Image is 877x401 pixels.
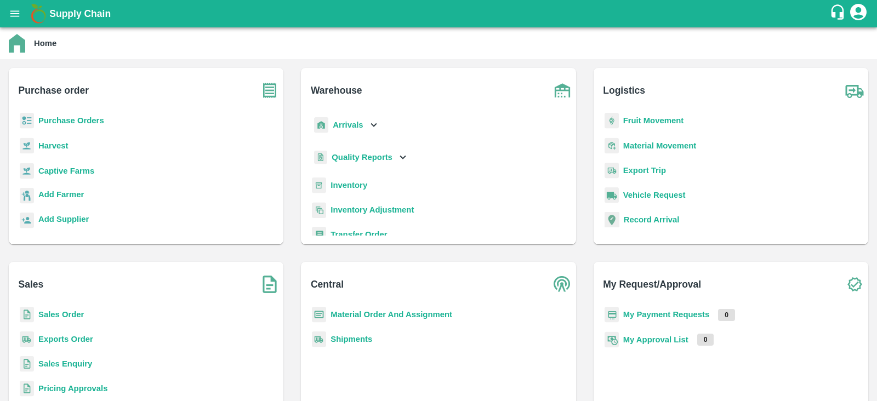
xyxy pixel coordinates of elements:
img: reciept [20,113,34,129]
img: warehouse [549,77,576,104]
a: Supply Chain [49,6,829,21]
a: Shipments [331,335,372,343]
div: Quality Reports [312,146,409,169]
img: qualityReport [314,151,327,164]
a: Material Movement [623,141,697,150]
a: Record Arrival [624,215,680,224]
img: logo [27,3,49,25]
a: My Payment Requests [623,310,710,319]
a: My Approval List [623,335,688,344]
a: Transfer Order [331,230,387,239]
img: harvest [20,138,34,154]
img: check [841,271,868,298]
img: sales [20,307,34,323]
a: Exports Order [38,335,93,343]
img: sales [20,356,34,372]
div: account of current user [848,2,868,25]
button: open drawer [2,1,27,26]
b: Sales [19,277,44,292]
b: My Request/Approval [603,277,701,292]
img: supplier [20,213,34,228]
img: delivery [605,163,619,179]
b: Warehouse [311,83,362,98]
img: purchase [256,77,283,104]
img: recordArrival [605,212,619,227]
a: Sales Enquiry [38,359,92,368]
img: shipments [20,331,34,347]
img: payment [605,307,619,323]
img: harvest [20,163,34,179]
img: farmer [20,188,34,204]
b: Add Supplier [38,215,89,224]
img: whInventory [312,177,326,193]
img: truck [841,77,868,104]
b: Purchase order [19,83,89,98]
a: Sales Order [38,310,84,319]
a: Fruit Movement [623,116,684,125]
div: Arrivals [312,113,380,138]
b: Logistics [603,83,645,98]
b: Arrivals [333,121,363,129]
img: material [605,138,619,154]
div: customer-support [829,4,848,24]
b: Home [34,39,56,48]
b: Central [311,277,344,292]
a: Harvest [38,141,68,150]
b: Add Farmer [38,190,84,199]
img: inventory [312,202,326,218]
img: central [549,271,576,298]
a: Add Farmer [38,188,84,203]
a: Add Supplier [38,213,89,228]
img: sales [20,381,34,397]
img: centralMaterial [312,307,326,323]
a: Inventory Adjustment [331,205,414,214]
img: approval [605,331,619,348]
img: soSales [256,271,283,298]
a: Vehicle Request [623,191,686,199]
a: Material Order And Assignment [331,310,452,319]
p: 0 [697,334,714,346]
img: fruit [605,113,619,129]
a: Export Trip [623,166,666,175]
b: Quality Reports [332,153,392,162]
img: home [9,34,25,53]
img: vehicle [605,187,619,203]
a: Pricing Approvals [38,384,107,393]
a: Purchase Orders [38,116,104,125]
a: Inventory [331,181,367,190]
a: Captive Farms [38,167,94,175]
p: 0 [718,309,735,321]
img: whTransfer [312,227,326,243]
img: whArrival [314,117,328,133]
img: shipments [312,331,326,347]
b: Supply Chain [49,8,111,19]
